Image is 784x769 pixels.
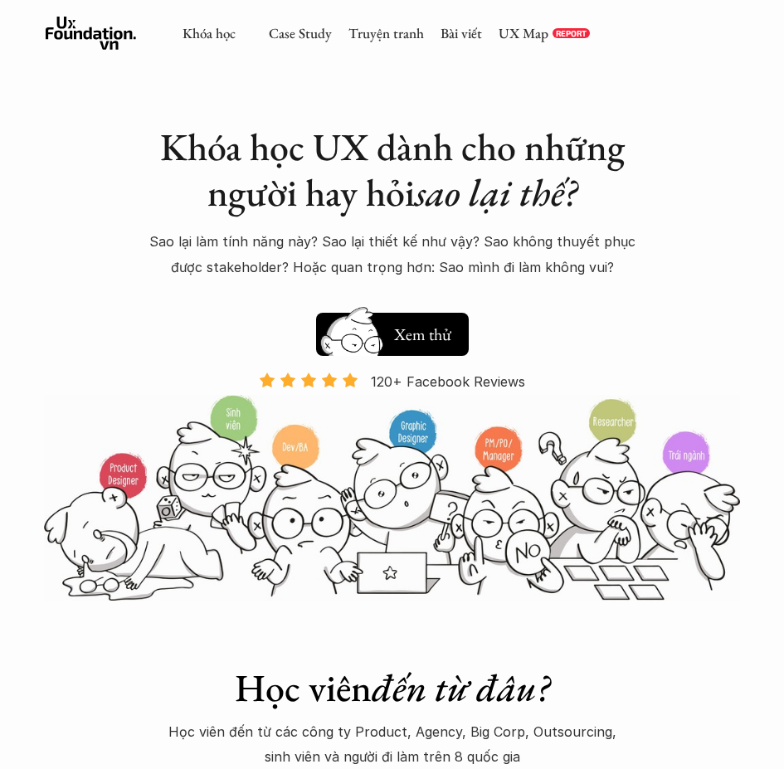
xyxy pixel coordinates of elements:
em: sao lại thế? [415,168,577,217]
a: Case Study [269,24,332,42]
a: Bài viết [441,24,482,42]
em: đến từ đâu? [372,663,550,713]
h5: Xem thử [394,323,451,346]
a: Xem thử [316,304,469,356]
a: REPORT [553,28,590,38]
h1: Khóa học UX dành cho những người hay hỏi [145,124,639,216]
a: Truyện tranh [348,24,424,42]
a: UX Map [499,24,548,42]
a: Khóa học [183,24,236,42]
h1: Học viên [157,665,627,711]
p: Sao lại làm tính năng này? Sao lại thiết kế như vậy? Sao không thuyết phục được stakeholder? Hoặc... [145,229,639,280]
p: REPORT [556,28,587,38]
p: 120+ Facebook Reviews [371,369,525,394]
